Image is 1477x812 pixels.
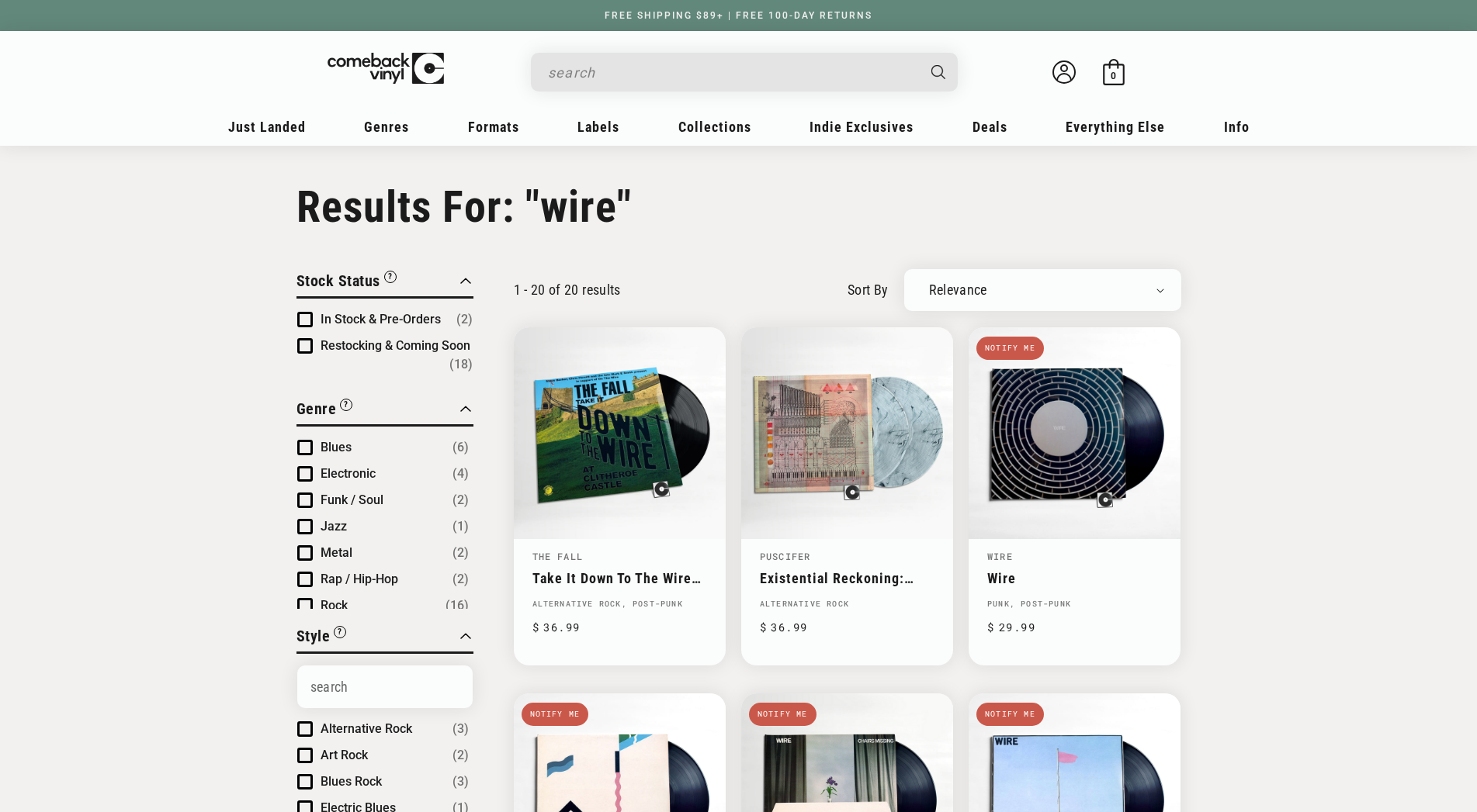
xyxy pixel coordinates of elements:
span: Just Landed [228,119,306,135]
span: Rap / Hip-Hop [321,572,398,586]
span: Collections [678,119,751,135]
span: Number of products: (2) [452,491,469,510]
span: Number of products: (2) [452,746,469,765]
a: Wire [987,570,1162,586]
span: Genres [364,119,409,135]
span: Blues [321,440,352,454]
span: Rock [321,598,348,613]
span: Funk / Soul [321,492,383,507]
span: Info [1224,119,1250,135]
span: Labels [577,119,619,135]
div: Search [531,53,958,92]
span: Formats [468,119,519,135]
span: Number of products: (2) [452,570,469,589]
span: Number of products: (2) [456,310,473,329]
span: Stock Status [296,271,380,290]
span: Deals [973,119,1007,135]
a: Wire [987,550,1013,562]
p: 1 - 20 of 20 results [514,282,621,298]
span: Style [296,627,331,645]
span: Number of products: (6) [452,438,469,457]
span: Restocking & Coming Soon [321,338,470,353]
span: Alternative Rock [321,721,412,736]
label: sort by [848,279,889,300]
span: Number of products: (18) [449,355,473,374]
span: Number of products: (3) [452,720,469,738]
a: Puscifer [760,550,811,562]
span: Indie Exclusives [810,119,914,135]
a: Existential Reckoning: Rewired [760,570,934,586]
span: Metal [321,545,352,560]
span: Number of products: (4) [452,465,469,483]
button: Filter by Style [296,624,347,651]
button: Filter by Genre [296,397,353,424]
span: Number of products: (16) [446,596,469,615]
a: The Fall [532,550,584,562]
span: Jazz [321,519,347,534]
span: Electronic [321,466,376,481]
button: Filter by Stock Status [296,269,397,296]
a: Take It Down To The Wire At [GEOGRAPHIC_DATA] [532,570,707,586]
span: Genre [296,399,337,418]
input: Search Options [297,665,473,708]
button: Search [917,53,959,92]
span: Number of products: (2) [452,544,469,562]
h1: Results For: "wire" [296,181,1181,233]
span: Everything Else [1066,119,1165,135]
span: Blues Rock [321,774,382,789]
span: Number of products: (1) [452,517,469,536]
a: FREE SHIPPING $89+ | FREE 100-DAY RETURNS [589,10,888,21]
span: In Stock & Pre-Orders [321,312,441,327]
span: 0 [1111,70,1116,81]
span: Number of products: (3) [452,772,469,791]
span: Art Rock [321,748,368,762]
input: search [548,57,916,88]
